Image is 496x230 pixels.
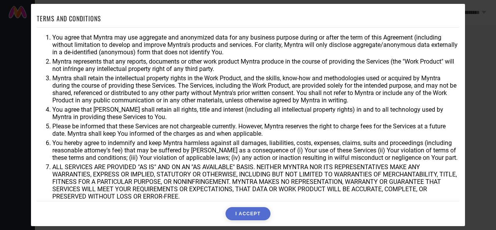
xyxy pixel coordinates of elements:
[37,14,101,23] h1: TERMS AND CONDITIONS
[52,74,459,104] li: Myntra shall retain the intellectual property rights in the Work Product, and the skills, know-ho...
[52,139,459,161] li: You hereby agree to indemnify and keep Myntra harmless against all damages, liabilities, costs, e...
[52,163,459,200] li: ALL SERVICES ARE PROVIDED "AS IS" AND ON AN "AS AVAILABLE" BASIS. NEITHER MYNTRA NOR ITS REPRESEN...
[52,123,459,137] li: Please be informed that these Services are not chargeable currently. However, Myntra reserves the...
[226,207,270,220] button: I ACCEPT
[52,106,459,121] li: You agree that [PERSON_NAME] shall retain all rights, title and interest (including all intellect...
[52,58,459,73] li: Myntra represents that any reports, documents or other work product Myntra produce in the course ...
[52,34,459,56] li: You agree that Myntra may use aggregate and anonymized data for any business purpose during or af...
